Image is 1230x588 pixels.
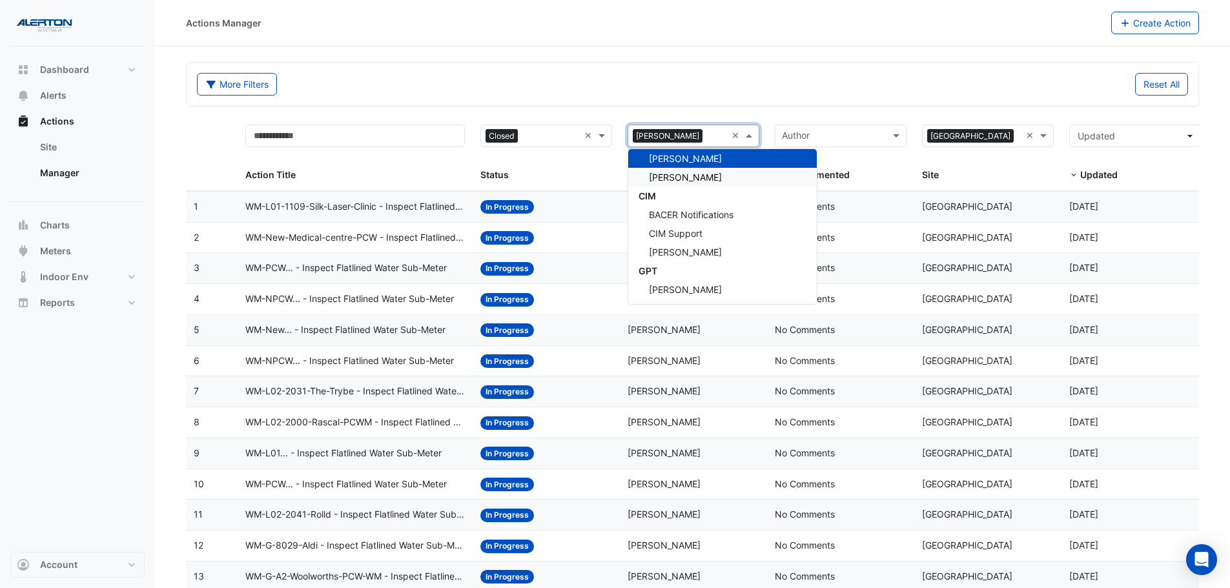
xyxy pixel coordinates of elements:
[245,261,447,276] span: WM-PCW... - Inspect Flatlined Water Sub-Meter
[922,385,1012,396] span: [GEOGRAPHIC_DATA]
[30,134,145,160] a: Site
[775,509,835,520] span: No Comments
[628,385,701,396] span: [PERSON_NAME]
[628,571,701,582] span: [PERSON_NAME]
[245,323,446,338] span: WM-New... - Inspect Flatlined Water Sub-Meter
[639,265,657,276] span: GPT
[40,245,71,258] span: Meters
[17,115,30,128] app-icon: Actions
[922,571,1012,582] span: [GEOGRAPHIC_DATA]
[922,540,1012,551] span: [GEOGRAPHIC_DATA]
[922,293,1012,304] span: [GEOGRAPHIC_DATA]
[480,447,534,460] span: In Progress
[775,571,835,582] span: No Comments
[1069,416,1098,427] span: 2025-09-05T13:35:22.851
[922,232,1012,243] span: [GEOGRAPHIC_DATA]
[30,160,145,186] a: Manager
[775,324,835,335] span: No Comments
[1069,478,1098,489] span: 2025-09-05T13:35:14.896
[17,270,30,283] app-icon: Indoor Env
[40,270,88,283] span: Indoor Env
[775,355,835,366] span: No Comments
[775,385,835,396] span: No Comments
[194,201,198,212] span: 1
[486,129,518,143] span: Closed
[1069,232,1098,243] span: 2025-09-05T13:35:53.347
[1069,293,1098,304] span: 2025-09-05T13:35:44.622
[922,509,1012,520] span: [GEOGRAPHIC_DATA]
[480,293,534,307] span: In Progress
[15,10,74,36] img: Company Logo
[1080,169,1118,180] span: Updated
[194,232,199,243] span: 2
[1026,128,1037,143] span: Clear
[194,385,199,396] span: 7
[775,447,835,458] span: No Comments
[633,129,702,143] span: [PERSON_NAME]
[245,538,466,553] span: WM-G-8029-Aldi - Inspect Flatlined Water Sub-Meter
[480,169,509,180] span: Status
[10,238,145,264] button: Meters
[40,115,74,128] span: Actions
[194,262,200,273] span: 3
[10,290,145,316] button: Reports
[245,507,466,522] span: WM-L02-2041-Rolld - Inspect Flatlined Water Sub-Meter
[194,416,200,427] span: 8
[922,262,1012,273] span: [GEOGRAPHIC_DATA]
[40,63,89,76] span: Dashboard
[17,63,30,76] app-icon: Dashboard
[927,129,1014,143] span: [GEOGRAPHIC_DATA]
[922,355,1012,366] span: [GEOGRAPHIC_DATA]
[194,571,204,582] span: 13
[649,284,722,295] span: [PERSON_NAME]
[775,416,835,427] span: No Comments
[245,230,466,245] span: WM-New-Medical-centre-PCW - Inspect Flatlined Water Sub-Meter
[775,478,835,489] span: No Comments
[1111,12,1200,34] button: Create Action
[1078,130,1115,141] span: Updated
[1069,201,1098,212] span: 2025-09-05T13:35:56.830
[1069,571,1098,582] span: 2025-09-05T13:35:01.107
[10,212,145,238] button: Charts
[628,447,701,458] span: [PERSON_NAME]
[245,354,454,369] span: WM-NPCW... - Inspect Flatlined Water Sub-Meter
[17,245,30,258] app-icon: Meters
[649,172,722,183] span: [PERSON_NAME]
[628,540,701,551] span: [PERSON_NAME]
[480,231,534,245] span: In Progress
[40,89,67,102] span: Alerts
[1069,125,1201,147] button: Updated
[245,446,442,461] span: WM-L01... - Inspect Flatlined Water Sub-Meter
[775,540,835,551] span: No Comments
[245,292,454,307] span: WM-NPCW... - Inspect Flatlined Water Sub-Meter
[649,303,722,314] span: [PERSON_NAME]
[10,134,145,191] div: Actions
[194,324,200,335] span: 5
[194,355,200,366] span: 6
[1069,324,1098,335] span: 2025-09-05T13:35:40.446
[194,509,203,520] span: 11
[40,558,77,571] span: Account
[628,509,701,520] span: [PERSON_NAME]
[197,73,277,96] button: More Filters
[922,169,939,180] span: Site
[245,477,447,492] span: WM-PCW... - Inspect Flatlined Water Sub-Meter
[480,570,534,583] span: In Progress
[10,83,145,108] button: Alerts
[922,416,1012,427] span: [GEOGRAPHIC_DATA]
[186,16,261,30] div: Actions Manager
[1186,544,1217,575] div: Open Intercom Messenger
[245,569,466,584] span: WM-G-A2-Woolworths-PCW-WM - Inspect Flatlined Water Sub-Meter
[245,415,466,430] span: WM-L02-2000-Rascal-PCWM - Inspect Flatlined Water Sub-Meter
[1069,385,1098,396] span: 2025-09-05T13:35:27.138
[17,89,30,102] app-icon: Alerts
[245,199,466,214] span: WM-L01-1109-Silk-Laser-Clinic - Inspect Flatlined Water Sub-Meter
[628,416,701,427] span: [PERSON_NAME]
[480,262,534,276] span: In Progress
[245,384,466,399] span: WM-L02-2031-The-Trybe - Inspect Flatlined Water Sub-Meter
[480,478,534,491] span: In Progress
[628,478,701,489] span: [PERSON_NAME]
[1069,262,1098,273] span: 2025-09-05T13:35:49.037
[480,540,534,553] span: In Progress
[1069,509,1098,520] span: 2025-09-05T13:35:10.710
